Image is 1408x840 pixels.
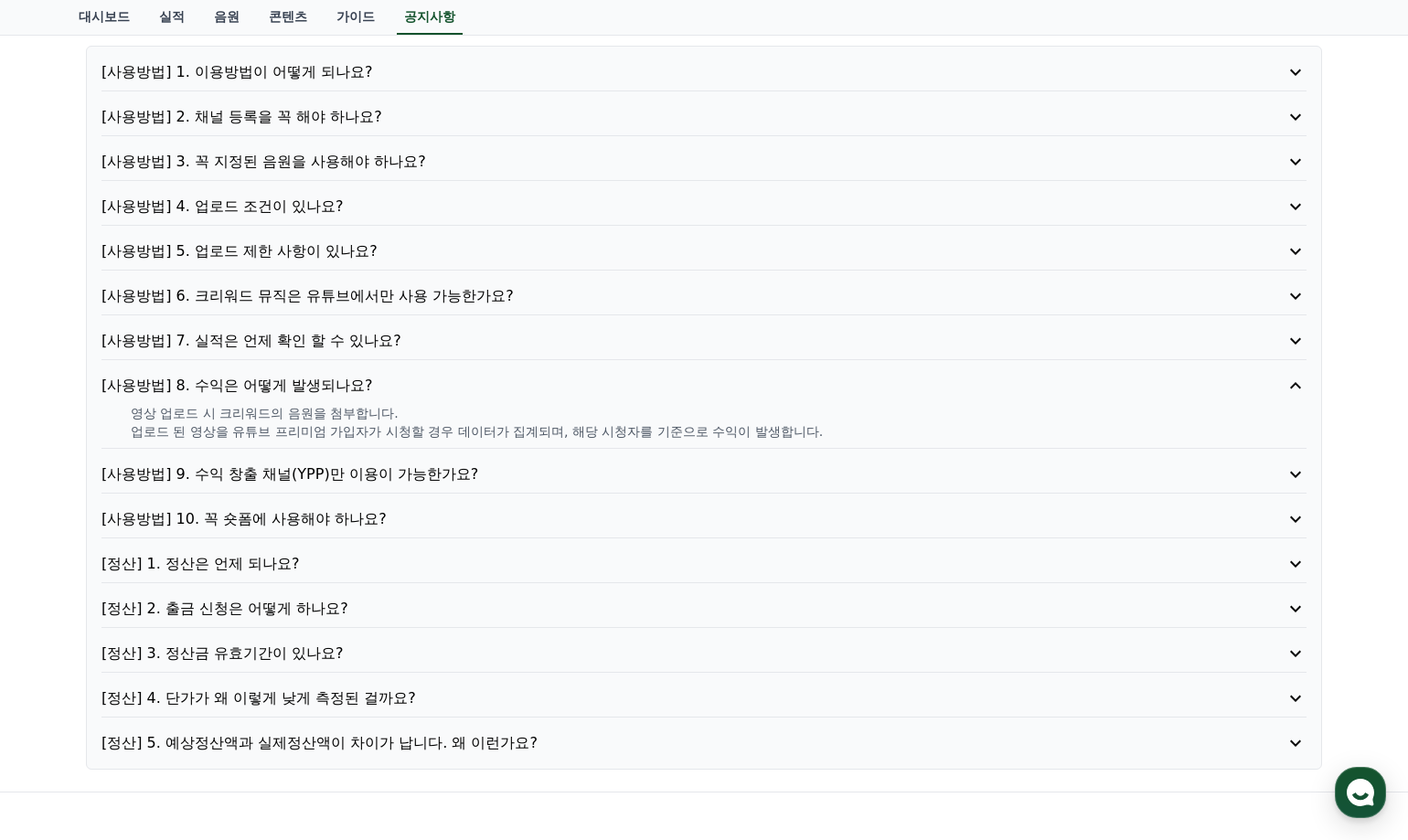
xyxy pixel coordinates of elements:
[101,240,1307,262] button: [사용방법] 5. 업로드 제한 사항이 있나요?
[101,553,1211,575] p: [정산] 1. 정산은 언제 되나요?
[236,579,351,625] a: 설정
[101,151,1307,173] button: [사용방법] 3. 꼭 지정된 음원을 사용해야 하나요?
[101,330,1211,352] p: [사용방법] 7. 실적은 언제 확인 할 수 있나요?
[101,463,1211,485] p: [사용방법] 9. 수익 창출 채널(YPP)만 이용이 가능한가요?
[101,732,1307,754] button: [정산] 5. 예상정산액과 실제정산액이 차이가 납니다. 왜 이런가요?
[101,375,1211,397] p: [사용방법] 8. 수익은 어떻게 발생되나요?
[101,375,1307,397] button: [사용방법] 8. 수익은 어떻게 발생되나요?
[101,643,1211,665] p: [정산] 3. 정산금 유효기간이 있나요?
[121,579,236,625] a: 대화
[101,61,1211,83] p: [사용방법] 1. 이용방법이 어떻게 되나요?
[283,607,304,622] span: 설정
[5,579,121,625] a: 홈
[58,607,69,622] span: 홈
[101,106,1211,128] p: [사용방법] 2. 채널 등록을 꼭 해야 하나요?
[101,687,1307,709] button: [정산] 4. 단가가 왜 이렇게 낮게 측정된 걸까요?
[101,106,1307,128] button: [사용방법] 2. 채널 등록을 꼭 해야 하나요?
[167,608,189,622] span: 대화
[101,285,1211,307] p: [사용방법] 6. 크리워드 뮤직은 유튜브에서만 사용 가능한가요?
[101,508,1307,530] button: [사용방법] 10. 꼭 숏폼에 사용해야 하나요?
[101,687,1211,709] p: [정산] 4. 단가가 왜 이렇게 낮게 측정된 걸까요?
[101,598,1307,620] button: [정산] 2. 출금 신청은 어떻게 하나요?
[101,553,1307,575] button: [정산] 1. 정산은 언제 되나요?
[101,330,1307,352] button: [사용방법] 7. 실적은 언제 확인 할 수 있나요?
[101,598,1211,620] p: [정산] 2. 출금 신청은 어떻게 하나요?
[101,285,1307,307] button: [사용방법] 6. 크리워드 뮤직은 유튜브에서만 사용 가능한가요?
[101,196,1211,218] p: [사용방법] 4. 업로드 조건이 있나요?
[101,508,1211,530] p: [사용방법] 10. 꼭 숏폼에 사용해야 하나요?
[101,196,1307,218] button: [사용방법] 4. 업로드 조건이 있나요?
[101,463,1307,485] button: [사용방법] 9. 수익 창출 채널(YPP)만 이용이 가능한가요?
[131,422,1307,441] p: 업로드 된 영상을 유튜브 프리미엄 가입자가 시청할 경우 데이터가 집계되며, 해당 시청자를 기준으로 수익이 발생합니다.
[101,151,1211,173] p: [사용방법] 3. 꼭 지정된 음원을 사용해야 하나요?
[131,404,1307,422] p: 영상 업로드 시 크리워드의 음원을 첨부합니다.
[101,732,1211,754] p: [정산] 5. 예상정산액과 실제정산액이 차이가 납니다. 왜 이런가요?
[101,240,1211,262] p: [사용방법] 5. 업로드 제한 사항이 있나요?
[101,61,1307,83] button: [사용방법] 1. 이용방법이 어떻게 되나요?
[101,643,1307,665] button: [정산] 3. 정산금 유효기간이 있나요?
